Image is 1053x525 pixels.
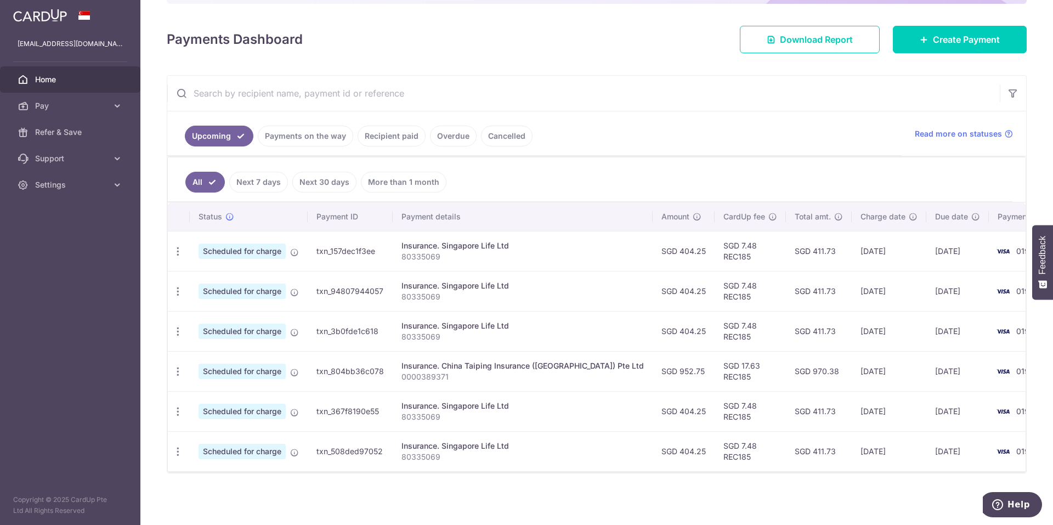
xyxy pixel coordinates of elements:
[401,240,644,251] div: Insurance. Singapore Life Ltd
[653,431,715,471] td: SGD 404.25
[401,360,644,371] div: Insurance. China Taiping Insurance ([GEOGRAPHIC_DATA]) Pte Ltd
[401,280,644,291] div: Insurance. Singapore Life Ltd
[786,351,852,391] td: SGD 970.38
[653,391,715,431] td: SGD 404.25
[852,391,926,431] td: [DATE]
[358,126,426,146] a: Recipient paid
[983,492,1042,520] iframe: Opens a widget where you can find more information
[167,30,303,49] h4: Payments Dashboard
[401,451,644,462] p: 80335069
[199,364,286,379] span: Scheduled for charge
[715,271,786,311] td: SGD 7.48 REC185
[308,231,393,271] td: txn_157dec1f3ee
[653,271,715,311] td: SGD 404.25
[401,411,644,422] p: 80335069
[1038,236,1048,274] span: Feedback
[935,211,968,222] span: Due date
[992,405,1014,418] img: Bank Card
[715,431,786,471] td: SGD 7.48 REC185
[1016,326,1034,336] span: 0193
[1016,366,1034,376] span: 0193
[13,9,67,22] img: CardUp
[786,271,852,311] td: SGD 411.73
[308,391,393,431] td: txn_367f8190e55
[361,172,446,193] a: More than 1 month
[199,284,286,299] span: Scheduled for charge
[715,391,786,431] td: SGD 7.48 REC185
[852,351,926,391] td: [DATE]
[926,311,989,351] td: [DATE]
[740,26,880,53] a: Download Report
[199,404,286,419] span: Scheduled for charge
[715,231,786,271] td: SGD 7.48 REC185
[992,445,1014,458] img: Bank Card
[933,33,1000,46] span: Create Payment
[35,74,107,85] span: Home
[992,325,1014,338] img: Bank Card
[185,172,225,193] a: All
[926,391,989,431] td: [DATE]
[229,172,288,193] a: Next 7 days
[258,126,353,146] a: Payments on the way
[401,441,644,451] div: Insurance. Singapore Life Ltd
[653,311,715,351] td: SGD 404.25
[926,351,989,391] td: [DATE]
[915,128,1002,139] span: Read more on statuses
[926,231,989,271] td: [DATE]
[199,211,222,222] span: Status
[430,126,477,146] a: Overdue
[926,271,989,311] td: [DATE]
[653,231,715,271] td: SGD 404.25
[786,311,852,351] td: SGD 411.73
[992,285,1014,298] img: Bank Card
[35,179,107,190] span: Settings
[167,76,1000,111] input: Search by recipient name, payment id or reference
[401,320,644,331] div: Insurance. Singapore Life Ltd
[992,365,1014,378] img: Bank Card
[199,324,286,339] span: Scheduled for charge
[786,431,852,471] td: SGD 411.73
[308,351,393,391] td: txn_804bb36c078
[199,244,286,259] span: Scheduled for charge
[185,126,253,146] a: Upcoming
[18,38,123,49] p: [EMAIL_ADDRESS][DOMAIN_NAME]
[852,311,926,351] td: [DATE]
[852,231,926,271] td: [DATE]
[401,400,644,411] div: Insurance. Singapore Life Ltd
[1016,407,1034,416] span: 0193
[926,431,989,471] td: [DATE]
[401,251,644,262] p: 80335069
[852,431,926,471] td: [DATE]
[308,431,393,471] td: txn_508ded97052
[715,351,786,391] td: SGD 17.63 REC185
[723,211,765,222] span: CardUp fee
[35,153,107,164] span: Support
[481,126,533,146] a: Cancelled
[1016,286,1034,296] span: 0193
[401,371,644,382] p: 0000389371
[308,311,393,351] td: txn_3b0fde1c618
[401,331,644,342] p: 80335069
[852,271,926,311] td: [DATE]
[653,351,715,391] td: SGD 952.75
[308,202,393,231] th: Payment ID
[860,211,905,222] span: Charge date
[992,245,1014,258] img: Bank Card
[786,231,852,271] td: SGD 411.73
[1016,246,1034,256] span: 0193
[308,271,393,311] td: txn_94807944057
[1032,225,1053,300] button: Feedback - Show survey
[401,291,644,302] p: 80335069
[780,33,853,46] span: Download Report
[393,202,653,231] th: Payment details
[893,26,1027,53] a: Create Payment
[715,311,786,351] td: SGD 7.48 REC185
[199,444,286,459] span: Scheduled for charge
[661,211,689,222] span: Amount
[35,127,107,138] span: Refer & Save
[292,172,356,193] a: Next 30 days
[915,128,1013,139] a: Read more on statuses
[795,211,831,222] span: Total amt.
[35,100,107,111] span: Pay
